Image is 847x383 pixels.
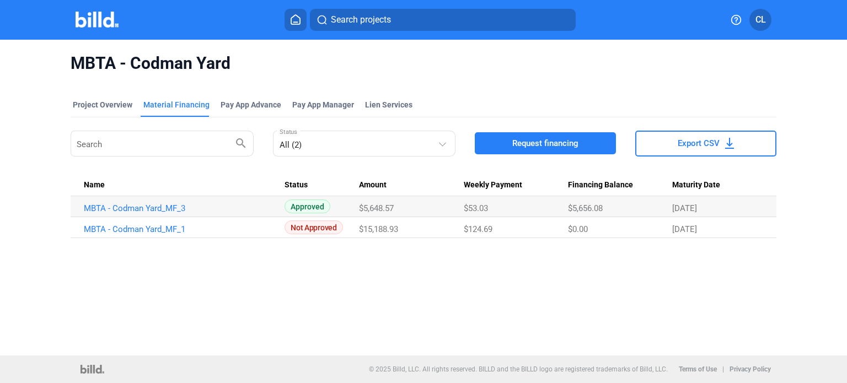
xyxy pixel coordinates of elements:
[359,203,394,213] span: $5,648.57
[512,138,578,149] span: Request financing
[464,203,488,213] span: $53.03
[568,180,633,190] span: Financing Balance
[84,203,275,213] a: MBTA - Codman Yard_MF_3
[234,136,248,149] mat-icon: search
[464,224,492,234] span: $124.69
[755,13,766,26] span: CL
[221,99,281,110] div: Pay App Advance
[672,180,720,190] span: Maturity Date
[635,131,776,157] button: Export CSV
[722,365,724,373] p: |
[84,224,275,234] a: MBTA - Codman Yard_MF_1
[84,180,105,190] span: Name
[369,365,668,373] p: © 2025 Billd, LLC. All rights reserved. BILLD and the BILLD logo are registered trademarks of Bil...
[475,132,616,154] button: Request financing
[359,180,463,190] div: Amount
[285,180,359,190] div: Status
[73,99,132,110] div: Project Overview
[285,220,342,234] span: Not Approved
[76,12,119,28] img: Billd Company Logo
[143,99,210,110] div: Material Financing
[749,9,771,31] button: CL
[365,99,412,110] div: Lien Services
[730,365,771,373] b: Privacy Policy
[81,365,104,374] img: logo
[678,138,720,149] span: Export CSV
[679,365,717,373] b: Terms of Use
[280,140,302,150] mat-select-trigger: All (2)
[359,180,387,190] span: Amount
[568,224,588,234] span: $0.00
[292,99,354,110] span: Pay App Manager
[285,180,308,190] span: Status
[310,9,576,31] button: Search projects
[464,180,522,190] span: Weekly Payment
[672,180,763,190] div: Maturity Date
[672,224,697,234] span: [DATE]
[568,180,672,190] div: Financing Balance
[285,199,330,213] span: Approved
[331,13,391,26] span: Search projects
[464,180,568,190] div: Weekly Payment
[672,203,697,213] span: [DATE]
[84,180,285,190] div: Name
[568,203,603,213] span: $5,656.08
[359,224,398,234] span: $15,188.93
[71,53,776,74] span: MBTA - Codman Yard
